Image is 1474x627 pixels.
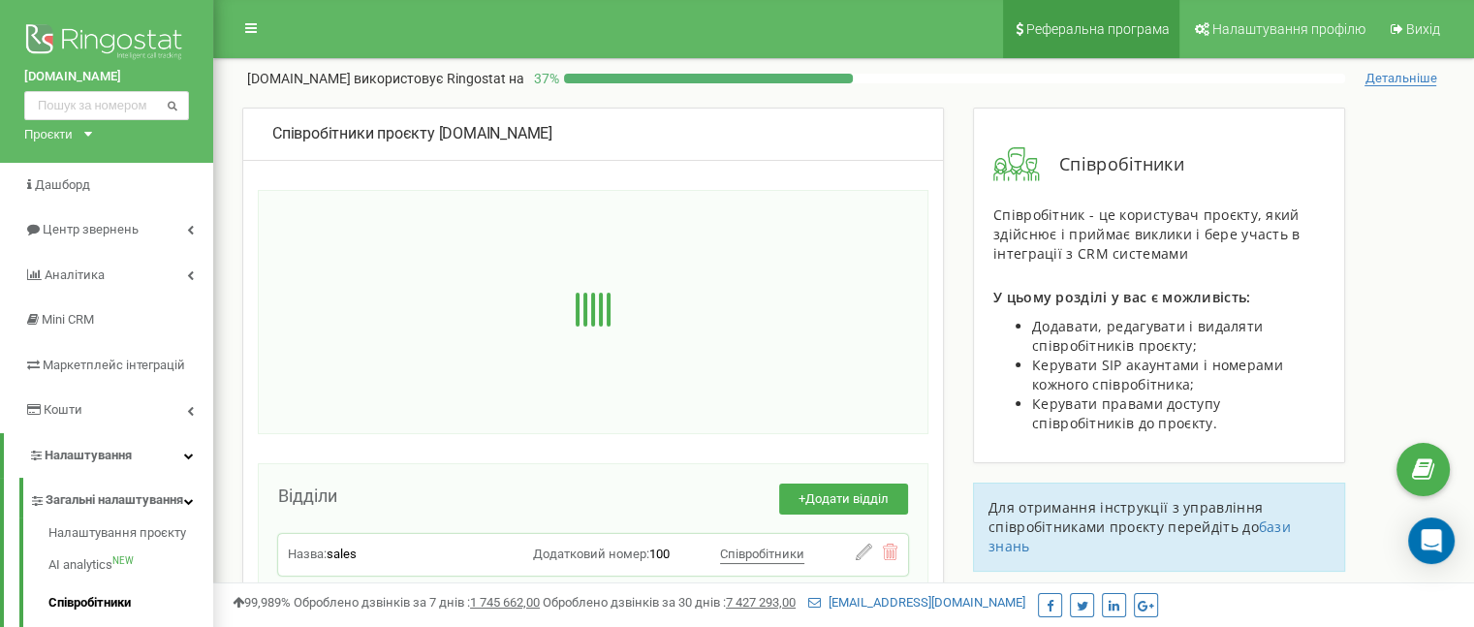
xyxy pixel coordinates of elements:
a: Налаштування проєкту [48,524,213,548]
span: 99,989% [233,595,291,610]
span: Центр звернень [43,222,139,236]
span: Співробітники проєкту [272,124,435,142]
span: Співробітники [1040,152,1184,177]
u: 7 427 293,00 [726,595,796,610]
span: У цьому розділі у вас є можливість: [993,288,1251,306]
p: [DOMAIN_NAME] [247,69,524,88]
div: Проєкти [24,125,73,143]
a: AI analyticsNEW [48,547,213,584]
span: 100 [649,547,670,561]
span: Mini CRM [42,312,94,327]
span: Налаштування [45,448,132,462]
a: Загальні налаштування [29,478,213,517]
span: Додати відділ [805,491,889,506]
a: Налаштування [4,433,213,479]
a: бази знань [988,517,1291,555]
span: Загальні налаштування [46,491,183,510]
span: Налаштування профілю [1212,21,1365,37]
button: +Додати відділ [779,484,908,516]
span: Дашборд [35,177,90,192]
span: Додавати, редагувати і видаляти співробітників проєкту; [1032,317,1263,355]
span: Аналiтика [45,267,105,282]
img: Ringostat logo [24,19,189,68]
span: Для отримання інструкції з управління співробітниками проєкту перейдіть до [988,498,1263,536]
span: Співробітники [720,547,804,561]
span: Вихід [1406,21,1440,37]
span: Назва: [288,547,327,561]
span: Додатковий номер: [533,547,649,561]
a: [DOMAIN_NAME] [24,68,189,86]
p: 37 % [524,69,564,88]
span: Детальніше [1364,71,1436,86]
span: Відділи [278,486,337,506]
u: 1 745 662,00 [470,595,540,610]
span: Оброблено дзвінків за 7 днів : [294,595,540,610]
a: [EMAIL_ADDRESS][DOMAIN_NAME] [808,595,1025,610]
span: sales [327,547,357,561]
span: Керувати правами доступу співробітників до проєкту. [1032,394,1220,432]
span: Оброблено дзвінків за 30 днів : [543,595,796,610]
div: [DOMAIN_NAME] [272,123,914,145]
span: Реферальна програма [1026,21,1170,37]
input: Пошук за номером [24,91,189,120]
span: використовує Ringostat на [354,71,524,86]
div: Open Intercom Messenger [1408,517,1455,564]
span: Керувати SIP акаунтами і номерами кожного співробітника; [1032,356,1283,393]
span: Співробітник - це користувач проєкту, який здійснює і приймає виклики і бере участь в інтеграції ... [993,205,1301,263]
span: Кошти [44,402,82,417]
a: Співробітники [48,584,213,622]
span: Маркетплейс інтеграцій [43,358,185,372]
